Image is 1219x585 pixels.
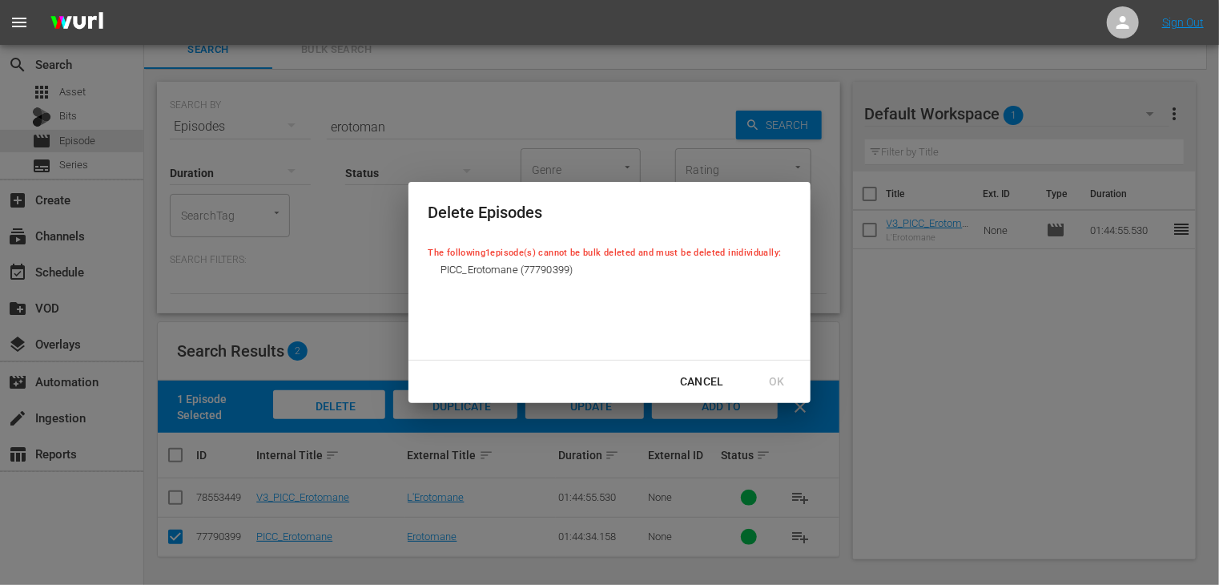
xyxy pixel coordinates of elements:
[441,262,703,278] span: PICC_Erotomane (77790399)
[1162,16,1204,29] a: Sign Out
[428,201,781,224] div: Delete Episodes
[661,367,743,397] button: Cancel
[38,4,115,42] img: ans4CAIJ8jUAAAAAAAAAAAAAAAAAAAAAAAAgQb4GAAAAAAAAAAAAAAAAAAAAAAAAJMjXAAAAAAAAAAAAAAAAAAAAAAAAgAT5G...
[667,372,737,392] div: Cancel
[10,13,29,32] span: menu
[428,246,781,260] p: The following 1 episode(s) cannot be bulk deleted and must be deleted inidividually:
